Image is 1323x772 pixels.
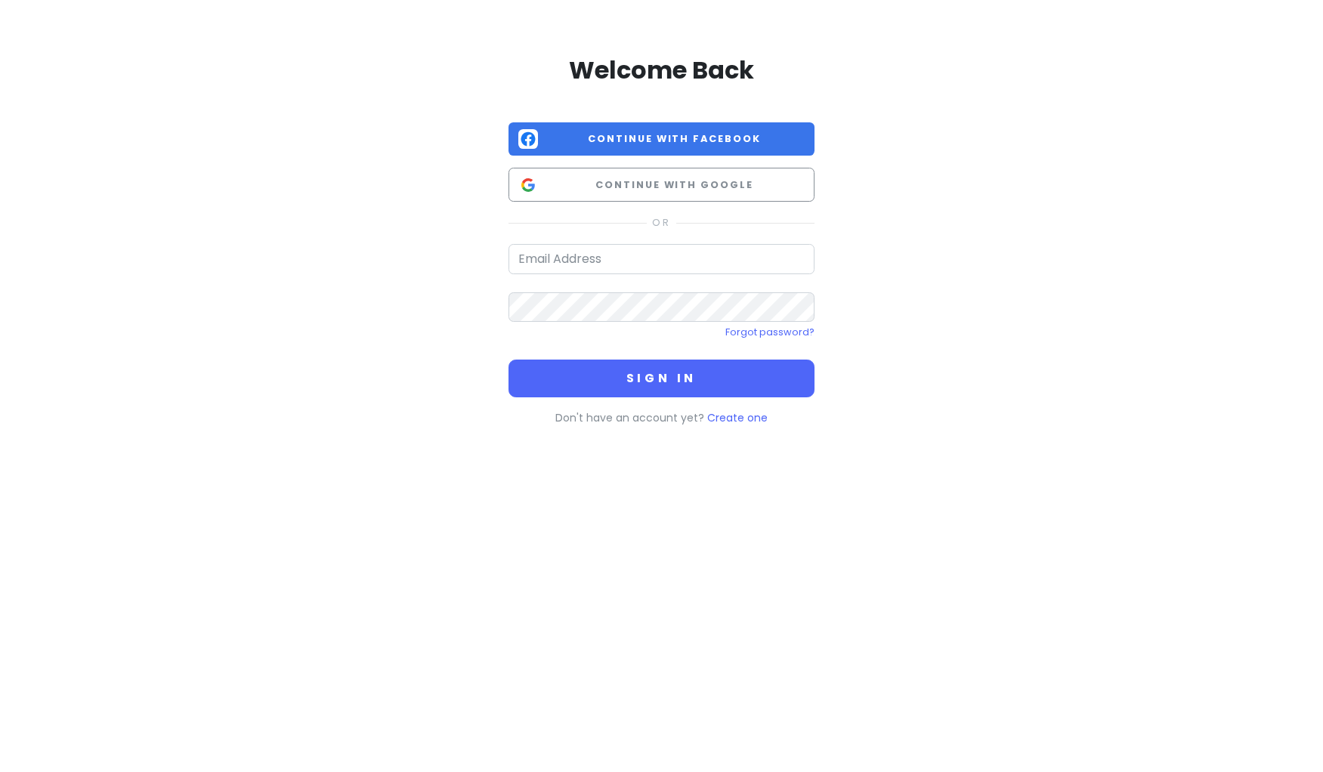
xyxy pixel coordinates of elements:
span: Continue with Google [544,178,805,193]
p: Don't have an account yet? [508,409,815,426]
a: Forgot password? [725,326,815,338]
input: Email Address [508,244,815,274]
img: Facebook logo [518,129,538,149]
button: Continue with Google [508,168,815,202]
button: Continue with Facebook [508,122,815,156]
button: Sign in [508,360,815,397]
h2: Welcome Back [508,54,815,86]
a: Create one [707,410,768,425]
span: Continue with Facebook [544,131,805,147]
img: Google logo [518,175,538,195]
